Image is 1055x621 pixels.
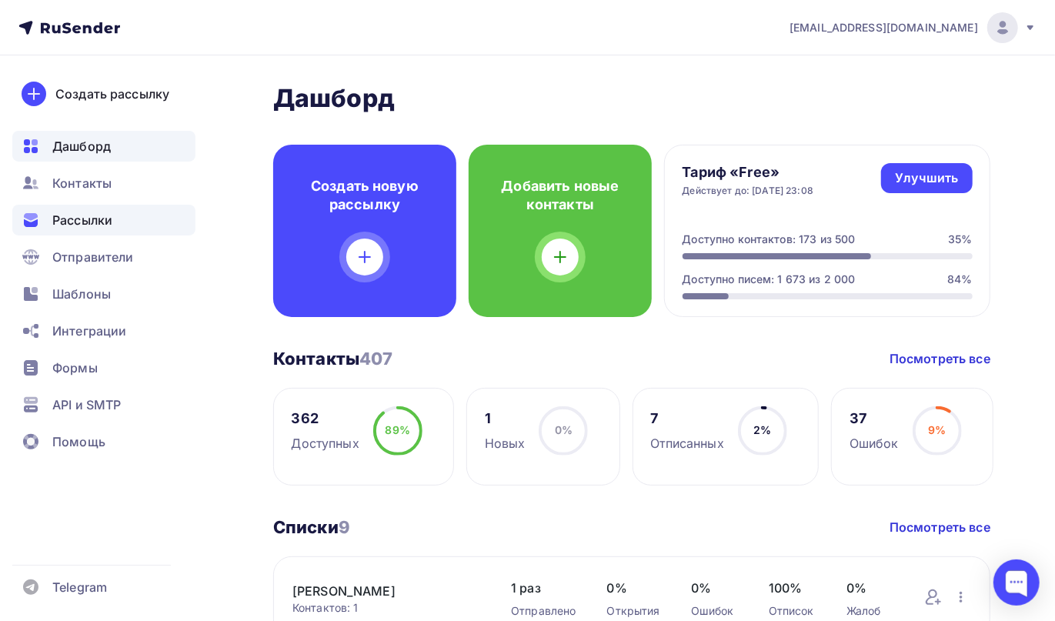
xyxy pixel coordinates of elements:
[485,434,526,452] div: Новых
[769,579,816,597] span: 100%
[691,603,738,619] div: Ошибок
[948,232,972,247] div: 35%
[52,248,134,266] span: Отправители
[273,83,990,114] h2: Дашборд
[511,579,576,597] span: 1 раз
[650,409,723,428] div: 7
[485,409,526,428] div: 1
[769,603,816,619] div: Отписок
[386,423,410,436] span: 89%
[12,242,195,272] a: Отправители
[790,12,1037,43] a: [EMAIL_ADDRESS][DOMAIN_NAME]
[683,163,814,182] h4: Тариф «Free»
[12,168,195,199] a: Контакты
[12,279,195,309] a: Шаблоны
[607,603,660,619] div: Открытия
[12,352,195,383] a: Формы
[55,85,169,103] div: Создать рассылку
[292,434,359,452] div: Доступных
[52,322,126,340] span: Интеграции
[850,409,899,428] div: 37
[298,177,432,214] h4: Создать новую рассылку
[12,205,195,235] a: Рассылки
[895,169,958,187] div: Улучшить
[493,177,627,214] h4: Добавить новые контакты
[947,272,972,287] div: 84%
[359,349,392,369] span: 407
[555,423,573,436] span: 0%
[790,20,978,35] span: [EMAIL_ADDRESS][DOMAIN_NAME]
[683,185,814,197] div: Действует до: [DATE] 23:08
[890,349,990,368] a: Посмотреть все
[52,211,112,229] span: Рассылки
[846,579,893,597] span: 0%
[928,423,946,436] span: 9%
[511,603,576,619] div: Отправлено
[683,272,856,287] div: Доступно писем: 1 673 из 2 000
[607,579,660,597] span: 0%
[339,517,350,537] span: 9
[691,579,738,597] span: 0%
[52,432,105,451] span: Помощь
[52,174,112,192] span: Контакты
[292,582,480,600] a: [PERSON_NAME]
[890,518,990,536] a: Посмотреть все
[273,516,350,538] h3: Списки
[650,434,723,452] div: Отписанных
[292,600,480,616] div: Контактов: 1
[683,232,856,247] div: Доступно контактов: 173 из 500
[52,285,111,303] span: Шаблоны
[12,131,195,162] a: Дашборд
[850,434,899,452] div: Ошибок
[846,603,893,619] div: Жалоб
[753,423,771,436] span: 2%
[292,409,359,428] div: 362
[52,137,111,155] span: Дашборд
[52,578,107,596] span: Telegram
[273,348,393,369] h3: Контакты
[52,396,121,414] span: API и SMTP
[52,359,98,377] span: Формы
